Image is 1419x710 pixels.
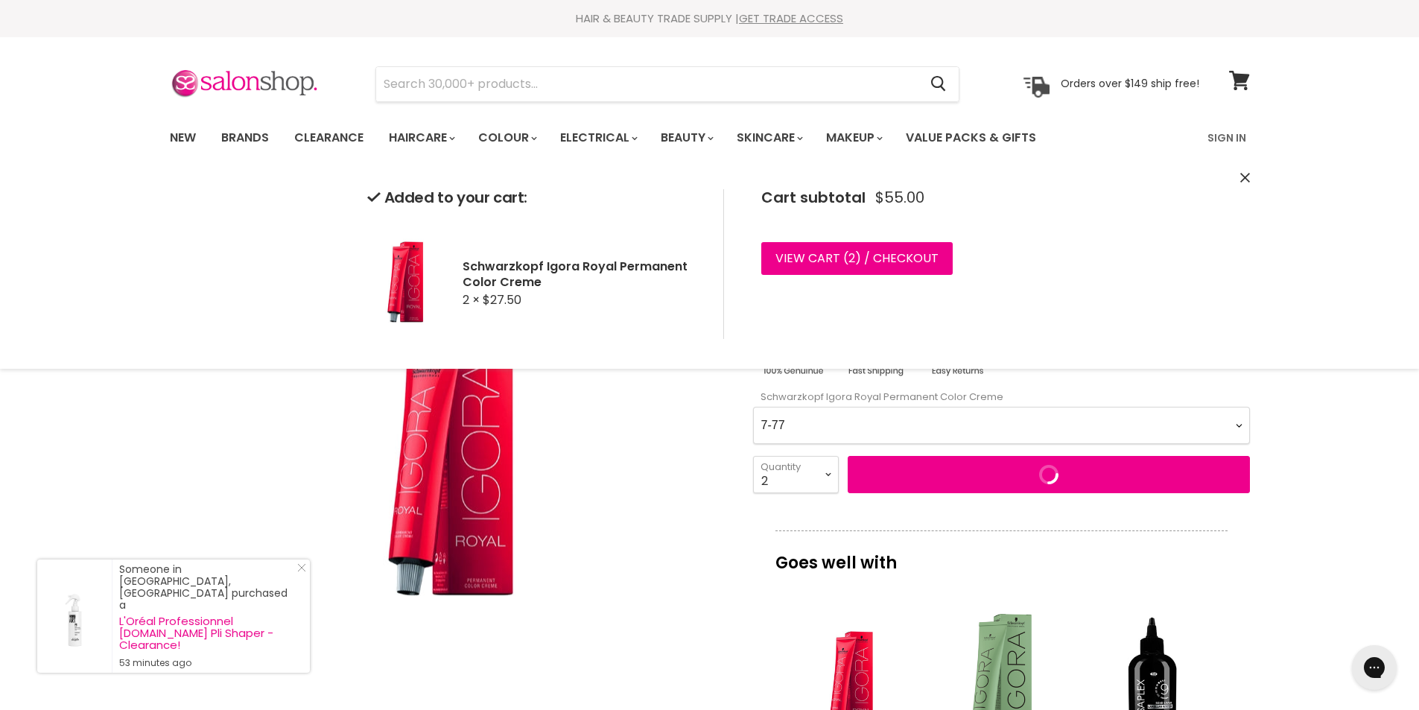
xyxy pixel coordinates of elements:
[297,563,306,572] svg: Close Icon
[815,122,892,153] a: Makeup
[37,560,112,673] a: Visit product page
[895,122,1047,153] a: Value Packs & Gifts
[119,615,295,651] a: L'Oréal Professionnel [DOMAIN_NAME] Pli Shaper - Clearance!
[283,122,375,153] a: Clearance
[726,122,812,153] a: Skincare
[467,122,546,153] a: Colour
[367,189,699,206] h2: Added to your cart:
[151,11,1269,26] div: HAIR & BEAUTY TRADE SUPPLY |
[463,259,699,290] h2: Schwarzkopf Igora Royal Permanent Color Creme
[753,456,839,493] select: Quantity
[376,67,919,101] input: Search
[463,291,480,308] span: 2 ×
[650,122,723,153] a: Beauty
[317,262,578,654] img: Schwarzkopf Igora Royal Permanent Color Creme
[761,187,866,208] span: Cart subtotal
[367,227,442,340] img: Schwarzkopf Igora Royal Permanent Color Creme
[919,67,959,101] button: Search
[1240,171,1250,186] button: Close
[159,116,1123,159] ul: Main menu
[775,530,1228,580] p: Goes well with
[483,291,521,308] span: $27.50
[378,122,464,153] a: Haircare
[291,563,306,578] a: Close Notification
[119,563,295,669] div: Someone in [GEOGRAPHIC_DATA], [GEOGRAPHIC_DATA] purchased a
[1345,640,1404,695] iframe: Gorgias live chat messenger
[151,116,1269,159] nav: Main
[119,657,295,669] small: 53 minutes ago
[848,250,855,267] span: 2
[1199,122,1255,153] a: Sign In
[210,122,280,153] a: Brands
[375,66,959,102] form: Product
[1061,77,1199,90] p: Orders over $149 ship free!
[761,242,953,275] a: View cart (2) / Checkout
[739,10,843,26] a: GET TRADE ACCESS
[753,390,1003,404] label: Schwarzkopf Igora Royal Permanent Color Creme
[875,189,924,206] span: $55.00
[159,122,207,153] a: New
[549,122,647,153] a: Electrical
